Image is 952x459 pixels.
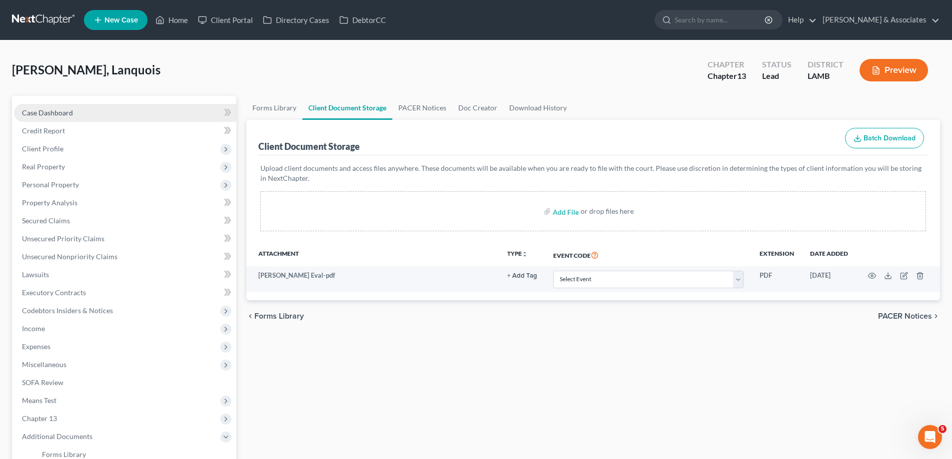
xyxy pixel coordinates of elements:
[932,312,940,320] i: chevron_right
[507,251,528,257] button: TYPEunfold_more
[14,122,236,140] a: Credit Report
[452,96,503,120] a: Doc Creator
[737,71,746,80] span: 13
[14,104,236,122] a: Case Dashboard
[22,288,86,297] span: Executory Contracts
[22,252,117,261] span: Unsecured Nonpriority Claims
[22,234,104,243] span: Unsecured Priority Claims
[762,70,792,82] div: Lead
[878,312,932,320] span: PACER Notices
[246,266,499,292] td: [PERSON_NAME] Eval-pdf
[808,70,844,82] div: LAMB
[860,59,928,81] button: Preview
[708,70,746,82] div: Chapter
[864,134,916,142] span: Batch Download
[878,312,940,320] button: PACER Notices chevron_right
[752,266,802,292] td: PDF
[334,11,391,29] a: DebtorCC
[507,273,537,279] button: + Add Tag
[193,11,258,29] a: Client Portal
[246,96,302,120] a: Forms Library
[808,59,844,70] div: District
[522,251,528,257] i: unfold_more
[22,108,73,117] span: Case Dashboard
[802,266,856,292] td: [DATE]
[22,198,77,207] span: Property Analysis
[104,16,138,24] span: New Case
[708,59,746,70] div: Chapter
[14,230,236,248] a: Unsecured Priority Claims
[392,96,452,120] a: PACER Notices
[22,180,79,189] span: Personal Property
[246,312,304,320] button: chevron_left Forms Library
[939,425,947,433] span: 5
[675,10,766,29] input: Search by name...
[246,312,254,320] i: chevron_left
[503,96,573,120] a: Download History
[260,163,926,183] p: Upload client documents and access files anywhere. These documents will be available when you are...
[14,266,236,284] a: Lawsuits
[22,162,65,171] span: Real Property
[246,243,499,266] th: Attachment
[783,11,817,29] a: Help
[22,378,63,387] span: SOFA Review
[752,243,802,266] th: Extension
[14,248,236,266] a: Unsecured Nonpriority Claims
[22,324,45,333] span: Income
[22,144,63,153] span: Client Profile
[258,140,360,152] div: Client Document Storage
[22,270,49,279] span: Lawsuits
[845,128,924,149] button: Batch Download
[507,271,537,280] a: + Add Tag
[302,96,392,120] a: Client Document Storage
[22,216,70,225] span: Secured Claims
[150,11,193,29] a: Home
[14,284,236,302] a: Executory Contracts
[14,374,236,392] a: SOFA Review
[581,206,634,216] div: or drop files here
[14,194,236,212] a: Property Analysis
[818,11,940,29] a: [PERSON_NAME] & Associates
[918,425,942,449] iframe: Intercom live chat
[254,312,304,320] span: Forms Library
[22,126,65,135] span: Credit Report
[762,59,792,70] div: Status
[22,342,50,351] span: Expenses
[12,62,160,77] span: [PERSON_NAME], Lanquois
[14,212,236,230] a: Secured Claims
[802,243,856,266] th: Date added
[22,414,57,423] span: Chapter 13
[22,360,66,369] span: Miscellaneous
[22,306,113,315] span: Codebtors Insiders & Notices
[42,450,86,459] span: Forms Library
[22,432,92,441] span: Additional Documents
[22,396,56,405] span: Means Test
[545,243,752,266] th: Event Code
[258,11,334,29] a: Directory Cases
